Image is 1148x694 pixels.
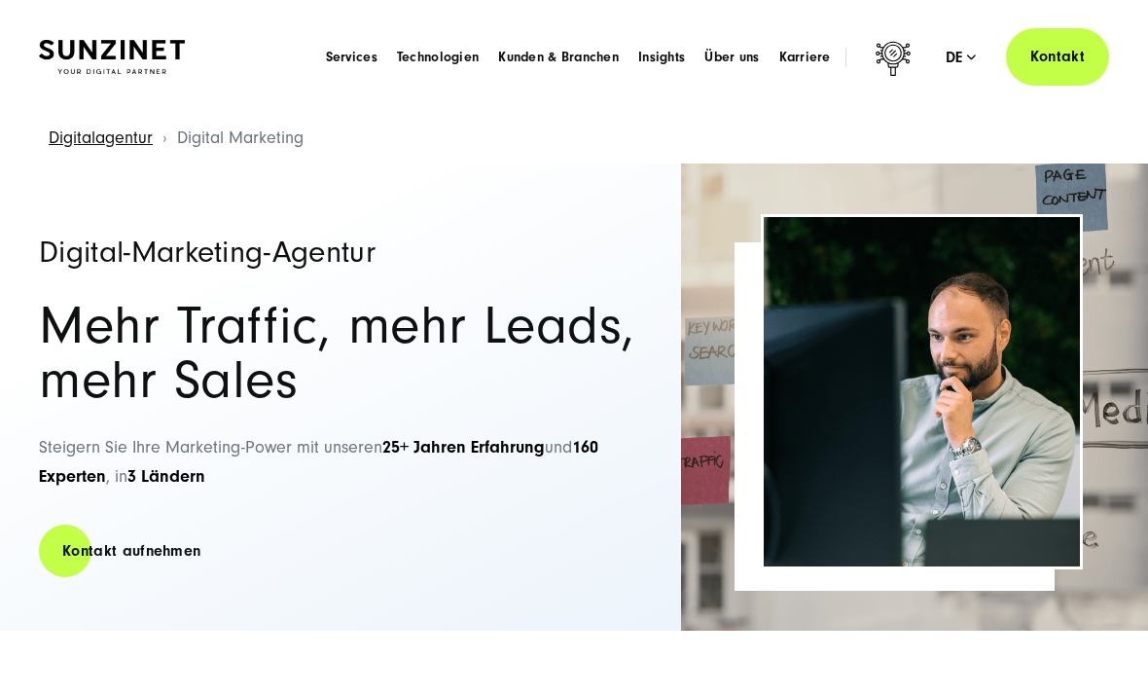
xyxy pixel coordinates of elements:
img: Full-Service Digitalagentur SUNZINET - Digital Marketing [764,217,1080,566]
span: Steigern Sie Ihre Marketing-Power mit unseren und , in [39,437,598,488]
a: Karriere [779,48,831,67]
a: Kontakt aufnehmen [39,524,224,579]
a: Kontakt [1006,28,1109,86]
img: Full-Service Digitalagentur SUNZINET - Digital Marketing_2 [681,164,1148,631]
h2: Mehr Traffic, mehr Leads, mehr Sales [39,299,647,408]
a: Insights [638,48,685,67]
a: Kunden & Branchen [498,48,619,67]
a: Digitalagentur [49,128,153,148]
a: Technologien [397,48,479,67]
a: Über uns [704,48,759,67]
div: de [946,48,977,67]
a: Services [326,48,377,67]
strong: 3 Ländern [127,466,205,487]
img: SUNZINET Full Service Digital Agentur [39,40,185,74]
h1: Digital-Marketing-Agentur [39,237,647,268]
span: Digital Marketing [177,128,304,148]
strong: 25+ Jahren Erfahrung [382,437,545,457]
